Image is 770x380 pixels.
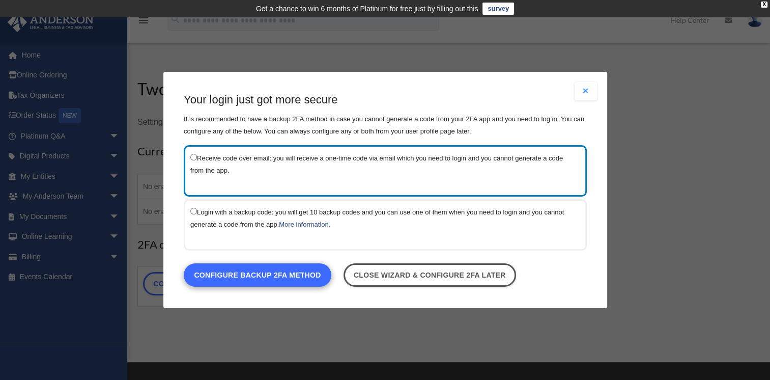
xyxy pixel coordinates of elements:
[190,154,197,160] input: Receive code over email: you will receive a one-time code via email which you need to login and y...
[256,3,478,15] div: Get a chance to win 6 months of Platinum for free just by filling out this
[184,263,331,287] a: Configure backup 2FA method
[190,208,197,214] input: Login with a backup code: you will get 10 backup codes and you can use one of them when you need ...
[190,206,570,231] label: Login with a backup code: you will get 10 backup codes and you can use one of them when you need ...
[343,263,516,287] a: Close wizard & configure 2FA later
[184,113,587,138] p: It is recommended to have a backup 2FA method in case you cannot generate a code from your 2FA ap...
[482,3,514,15] a: survey
[575,82,597,100] button: Close modal
[184,92,587,108] h3: Your login just got more secure
[761,2,767,8] div: close
[190,152,570,177] label: Receive code over email: you will receive a one-time code via email which you need to login and y...
[279,221,330,228] a: More information.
